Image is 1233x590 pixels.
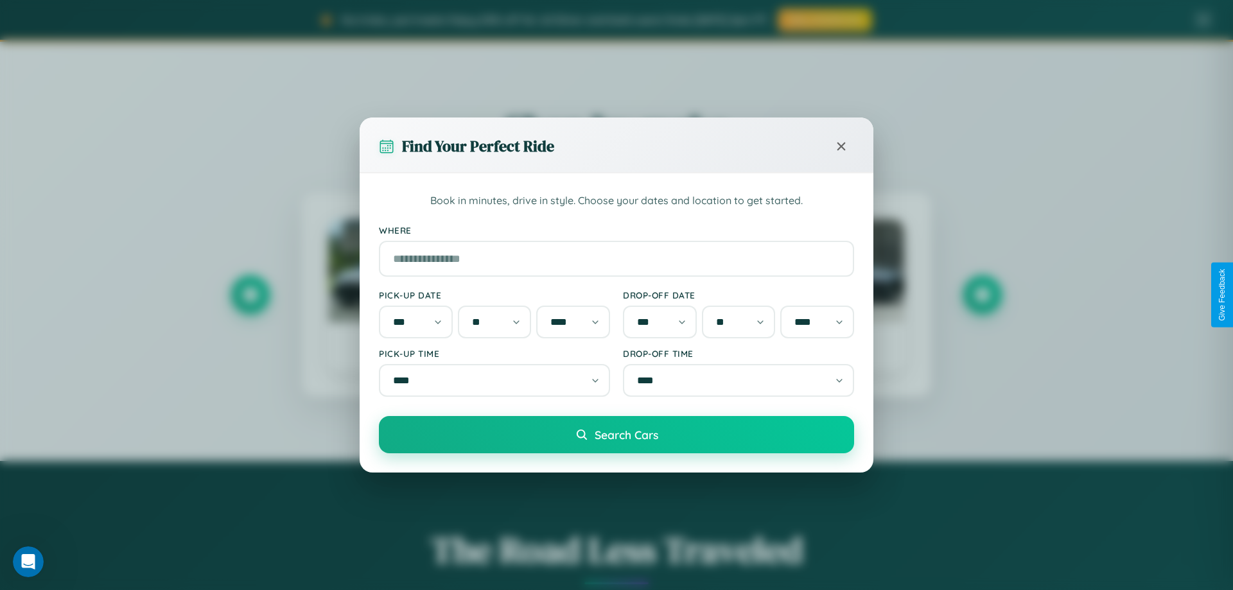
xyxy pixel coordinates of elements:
[379,290,610,300] label: Pick-up Date
[623,348,854,359] label: Drop-off Time
[379,193,854,209] p: Book in minutes, drive in style. Choose your dates and location to get started.
[623,290,854,300] label: Drop-off Date
[595,428,658,442] span: Search Cars
[379,416,854,453] button: Search Cars
[379,225,854,236] label: Where
[402,135,554,157] h3: Find Your Perfect Ride
[379,348,610,359] label: Pick-up Time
